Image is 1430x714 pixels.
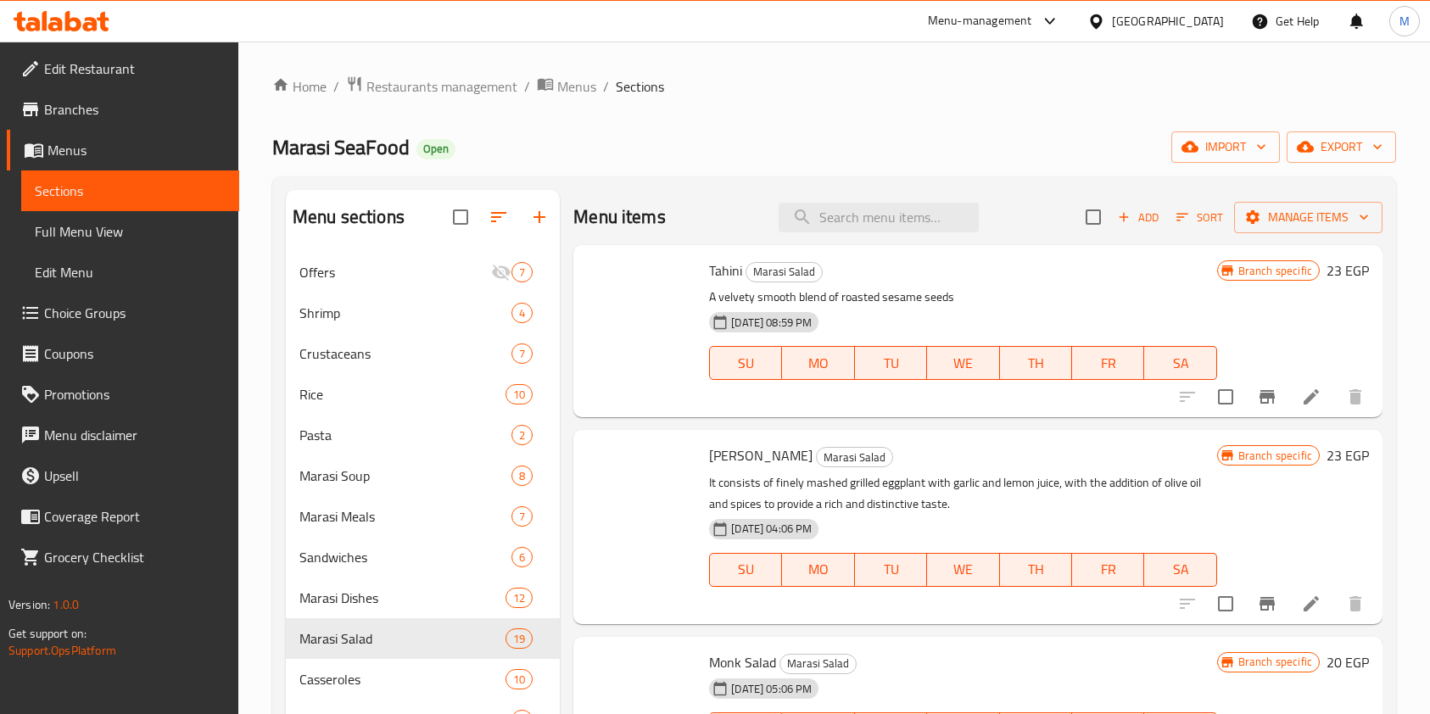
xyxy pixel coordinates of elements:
[272,75,1396,98] nav: breadcrumb
[1287,131,1396,163] button: export
[506,588,533,608] div: items
[506,384,533,404] div: items
[1301,594,1321,614] a: Edit menu item
[416,139,455,159] div: Open
[286,252,560,293] div: Offers7
[746,262,822,282] span: Marasi Salad
[709,472,1216,515] p: It consists of finely mashed grilled eggplant with garlic and lemon juice, with the addition of o...
[717,557,775,582] span: SU
[7,374,239,415] a: Promotions
[299,588,506,608] span: Marasi Dishes
[1232,448,1319,464] span: Branch specific
[709,443,813,468] span: [PERSON_NAME]
[709,287,1216,308] p: A velvety smooth blend of roasted sesame seeds
[7,496,239,537] a: Coverage Report
[506,590,532,606] span: 12
[1000,346,1072,380] button: TH
[1327,259,1369,282] h6: 23 EGP
[506,672,532,688] span: 10
[1111,204,1165,231] span: Add item
[7,89,239,130] a: Branches
[1327,443,1369,467] h6: 23 EGP
[286,415,560,455] div: Pasta2
[286,293,560,333] div: Shrimp4
[7,537,239,577] a: Grocery Checklist
[1072,346,1144,380] button: FR
[782,346,854,380] button: MO
[537,75,596,98] a: Menus
[1072,553,1144,587] button: FR
[512,468,532,484] span: 8
[35,181,226,201] span: Sections
[789,351,847,376] span: MO
[709,258,742,283] span: Tahini
[927,346,999,380] button: WE
[44,425,226,445] span: Menu disclaimer
[1000,553,1072,587] button: TH
[299,669,506,689] span: Casseroles
[511,506,533,527] div: items
[286,333,560,374] div: Crustaceans7
[709,553,782,587] button: SU
[1079,351,1137,376] span: FR
[44,466,226,486] span: Upsell
[1144,553,1216,587] button: SA
[782,553,854,587] button: MO
[7,293,239,333] a: Choice Groups
[709,650,776,675] span: Monk Salad
[816,447,893,467] div: Marasi Salad
[573,204,666,230] h2: Menu items
[21,211,239,252] a: Full Menu View
[8,639,116,661] a: Support.OpsPlatform
[44,99,226,120] span: Branches
[1208,586,1243,622] span: Select to update
[21,170,239,211] a: Sections
[724,315,818,331] span: [DATE] 08:59 PM
[1007,351,1065,376] span: TH
[1172,204,1227,231] button: Sort
[286,374,560,415] div: Rice10
[299,466,511,486] span: Marasi Soup
[779,203,979,232] input: search
[1247,583,1288,624] button: Branch-specific-item
[862,557,920,582] span: TU
[35,221,226,242] span: Full Menu View
[7,415,239,455] a: Menu disclaimer
[272,128,410,166] span: Marasi SeaFood
[1171,131,1280,163] button: import
[299,628,506,649] span: Marasi Salad
[616,76,664,97] span: Sections
[7,455,239,496] a: Upsell
[491,262,511,282] svg: Inactive section
[35,262,226,282] span: Edit Menu
[1007,557,1065,582] span: TH
[1075,199,1111,235] span: Select section
[511,466,533,486] div: items
[299,262,491,282] span: Offers
[53,594,79,616] span: 1.0.0
[862,351,920,376] span: TU
[511,303,533,323] div: items
[724,521,818,537] span: [DATE] 04:06 PM
[299,506,511,527] span: Marasi Meals
[346,75,517,98] a: Restaurants management
[524,76,530,97] li: /
[855,346,927,380] button: TU
[286,659,560,700] div: Casseroles10
[1112,12,1224,31] div: [GEOGRAPHIC_DATA]
[1208,379,1243,415] span: Select to update
[1301,387,1321,407] a: Edit menu item
[1300,137,1383,158] span: export
[1247,377,1288,417] button: Branch-specific-item
[21,252,239,293] a: Edit Menu
[512,549,532,566] span: 6
[817,448,892,467] span: Marasi Salad
[44,59,226,79] span: Edit Restaurant
[934,557,992,582] span: WE
[1327,650,1369,674] h6: 20 EGP
[44,506,226,527] span: Coverage Report
[8,594,50,616] span: Version:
